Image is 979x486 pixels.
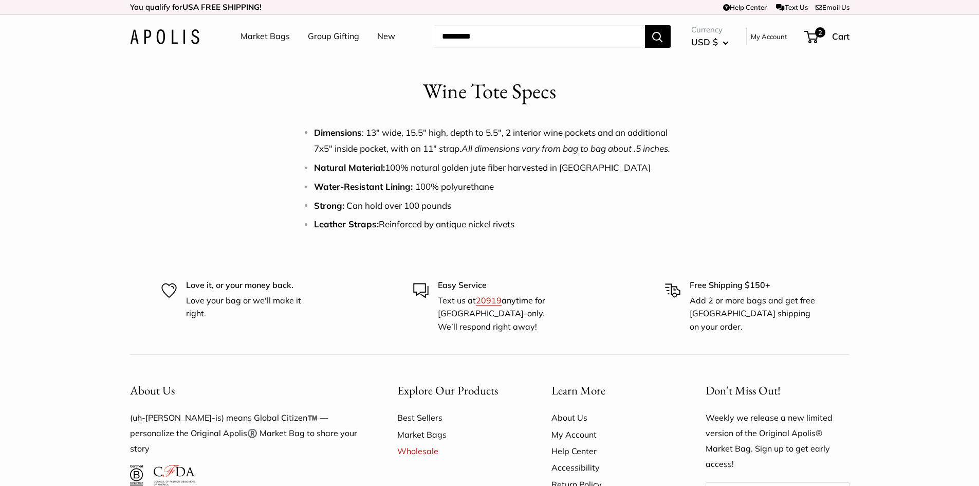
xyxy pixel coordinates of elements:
[691,37,718,47] span: USD $
[154,465,194,485] img: Council of Fashion Designers of America Member
[397,426,515,443] a: Market Bags
[815,27,825,38] span: 2
[551,426,670,443] a: My Account
[397,443,515,459] a: Wholesale
[805,28,849,45] a: 2 Cart
[832,31,849,42] span: Cart
[438,294,566,334] p: Text us at anytime for [GEOGRAPHIC_DATA]-only. We’ll respond right away!
[241,29,290,44] a: Market Bags
[706,410,849,472] p: Weekly we release a new limited version of the Original Apolis® Market Bag. Sign up to get early ...
[816,3,849,11] a: Email Us
[130,465,144,485] img: Certified B Corporation
[551,459,670,476] a: Accessibility
[551,381,670,401] button: Learn More
[691,34,729,50] button: USD $
[314,219,379,229] strong: Leather Straps:
[690,279,818,292] p: Free Shipping $150+
[397,409,515,426] a: Best Sellers
[476,295,502,305] a: 20919
[723,3,767,11] a: Help Center
[377,29,395,44] a: New
[690,294,818,334] p: Add 2 or more bags and get free [GEOGRAPHIC_DATA] shipping on your order.
[182,2,262,12] strong: USA FREE SHIPPING!
[438,279,566,292] p: Easy Service
[314,162,385,173] strong: Natural Material:
[186,294,315,320] p: Love your bag or we'll make it right.
[776,3,807,11] a: Text Us
[397,383,498,398] span: Explore Our Products
[314,200,344,211] strong: Strong:
[314,127,362,138] strong: Dimensions
[314,127,670,154] span: : 13" wide, 15.5" high, depth to 5.5", 2 interior wine pockets and an additional 7x5" inside pock...
[130,410,361,457] p: (uh-[PERSON_NAME]-is) means Global Citizen™️ — personalize the Original Apolis®️ Market Bag to sh...
[308,29,359,44] a: Group Gifting
[314,178,675,195] li: 100% polyurethane
[691,23,729,37] span: Currency
[751,30,787,43] a: My Account
[645,25,671,48] button: Search
[461,143,670,154] em: All dimensions vary from bag to bag about .5 inches.
[397,381,515,401] button: Explore Our Products
[706,381,849,401] p: Don't Miss Out!
[314,181,415,192] strong: Water-Resistant Lining:
[314,162,651,173] span: 100% natural golden jute fiber harvested in [GEOGRAPHIC_DATA]
[130,383,175,398] span: About Us
[314,216,675,232] li: Reinforced by antique nickel rivets
[551,443,670,459] a: Help Center
[423,76,556,106] h1: Wine Tote Specs
[130,29,199,44] img: Apolis
[186,279,315,292] p: Love it, or your money back.
[551,409,670,426] a: About Us
[551,383,605,398] span: Learn More
[130,381,361,401] button: About Us
[434,25,645,48] input: Search...
[346,200,451,211] span: Can hold over 100 pounds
